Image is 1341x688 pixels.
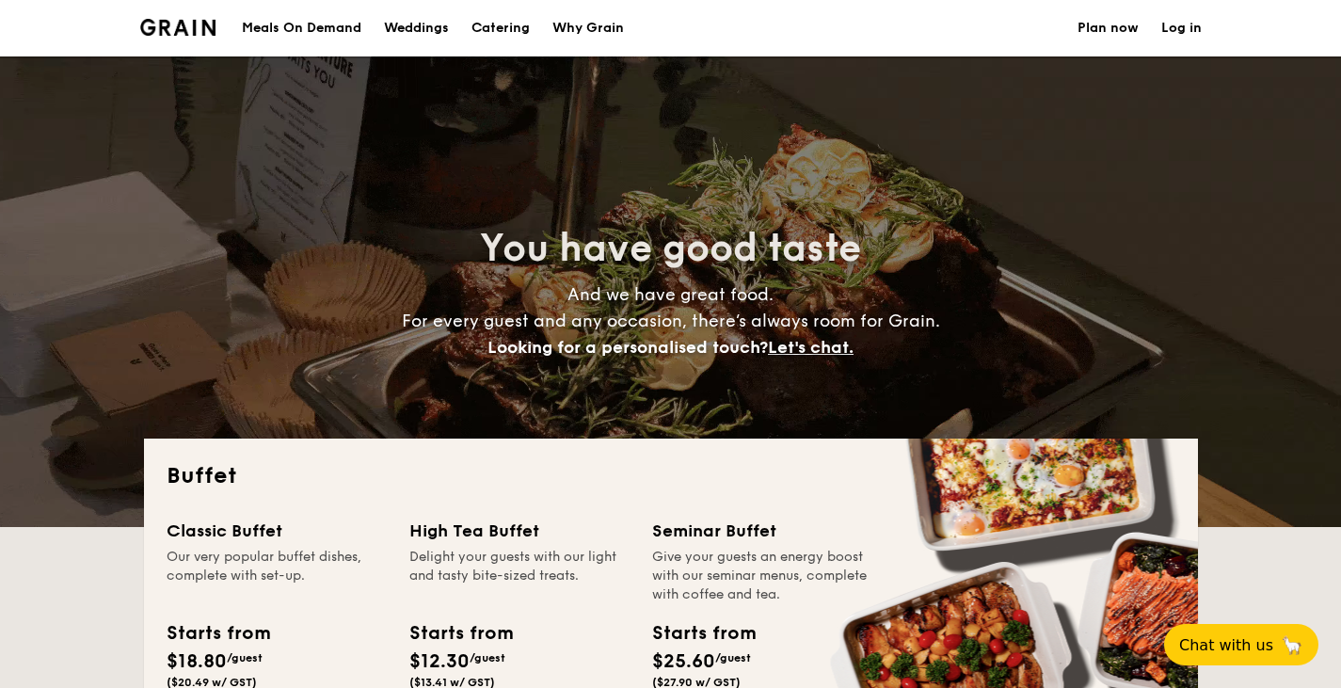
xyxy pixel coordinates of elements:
a: Logotype [140,19,216,36]
div: High Tea Buffet [409,518,630,544]
span: /guest [470,651,505,664]
div: Starts from [167,619,269,648]
div: Give your guests an energy boost with our seminar menus, complete with coffee and tea. [652,548,872,604]
button: Chat with us🦙 [1164,624,1318,665]
div: Classic Buffet [167,518,387,544]
div: Starts from [652,619,755,648]
span: $25.60 [652,650,715,673]
img: Grain [140,19,216,36]
span: $12.30 [409,650,470,673]
div: Delight your guests with our light and tasty bite-sized treats. [409,548,630,604]
span: And we have great food. For every guest and any occasion, there’s always room for Grain. [402,284,940,358]
h2: Buffet [167,461,1175,491]
span: You have good taste [480,226,861,271]
span: /guest [715,651,751,664]
div: Seminar Buffet [652,518,872,544]
span: $18.80 [167,650,227,673]
span: Let's chat. [768,337,854,358]
div: Starts from [409,619,512,648]
span: /guest [227,651,263,664]
span: Chat with us [1179,636,1273,654]
span: 🦙 [1281,634,1303,656]
div: Our very popular buffet dishes, complete with set-up. [167,548,387,604]
span: Looking for a personalised touch? [487,337,768,358]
